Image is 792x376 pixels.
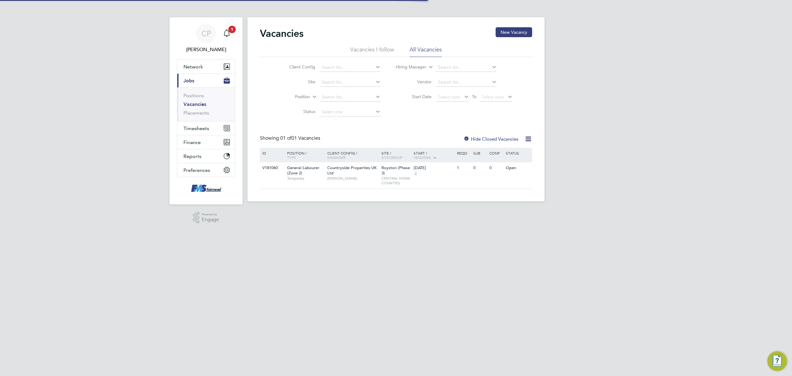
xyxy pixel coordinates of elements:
span: Engage [202,217,219,222]
span: Royston (Phase 3) [381,165,410,176]
input: Search for... [320,78,381,87]
div: Site / [380,148,412,163]
div: Showing [260,135,321,142]
span: Site Group [381,155,402,160]
button: New Vacancy [496,27,532,37]
span: 2 [414,171,418,176]
h2: Vacancies [260,27,303,40]
div: Sub [472,148,488,158]
li: All Vacancies [410,46,442,57]
label: Vendor [396,79,432,85]
span: CENTRAL HOME COUNTIES [381,176,411,186]
span: Type [287,155,296,160]
label: Client Config [280,64,315,70]
span: 1 [228,26,236,33]
div: Status [504,148,531,158]
div: 0 [472,162,488,174]
span: Select date [482,94,504,100]
div: Conf [488,148,504,158]
input: Search for... [320,63,381,72]
a: CP[PERSON_NAME] [177,24,235,53]
button: Engage Resource Center [767,351,787,371]
div: 1 [455,162,471,174]
label: Site [280,79,315,85]
a: Powered byEngage [193,212,219,224]
button: Preferences [177,163,235,177]
a: Vacancies [183,101,206,107]
span: Preferences [183,167,210,173]
nav: Main navigation [170,17,243,204]
a: Positions [183,93,204,98]
input: Search for... [320,93,381,102]
a: 1 [221,24,233,43]
span: Vendors [414,155,431,160]
input: Search for... [436,63,497,72]
button: Finance [177,135,235,149]
span: Reports [183,153,201,159]
label: Status [280,109,315,114]
div: V181060 [261,162,282,174]
div: 0 [488,162,504,174]
span: CP [201,29,211,37]
button: Timesheets [177,121,235,135]
label: Hide Closed Vacancies [463,136,519,142]
label: Position [274,94,310,100]
label: Start Date [396,94,432,99]
span: Temporary [287,176,324,181]
span: Countryside Properties UK Ltd [327,165,377,176]
div: ID [261,148,282,158]
span: 01 of [280,135,291,141]
span: General Labourer (Zone 2) [287,165,319,176]
span: Jobs [183,78,194,84]
label: Hiring Manager [391,64,426,70]
div: Start / [412,148,455,163]
div: Client Config / [326,148,380,163]
span: Select date [438,94,460,100]
button: Network [177,60,235,73]
span: Timesheets [183,125,209,131]
span: To [470,93,478,101]
a: Go to home page [177,183,235,193]
li: Vacancies I follow [350,46,394,57]
input: Search for... [436,78,497,87]
div: Reqd [455,148,471,158]
span: Finance [183,139,201,145]
span: Powered by [202,212,219,217]
div: Position / [282,148,326,163]
div: Open [504,162,531,174]
span: [PERSON_NAME] [327,176,378,181]
span: Manager [327,155,346,160]
span: 01 Vacancies [280,135,320,141]
div: Jobs [177,87,235,121]
img: f-mead-logo-retina.png [190,183,222,193]
a: Placements [183,110,209,116]
input: Select one [320,108,381,116]
button: Reports [177,149,235,163]
button: Jobs [177,74,235,87]
div: [DATE] [414,165,454,171]
span: Callum Pridmore [177,46,235,53]
span: Network [183,64,203,70]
